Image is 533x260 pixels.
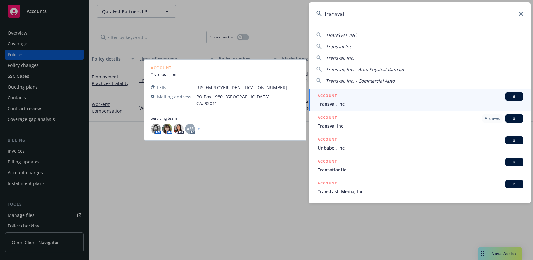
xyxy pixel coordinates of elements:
span: Transatlantic [318,166,523,173]
span: Transval, Inc. [318,101,523,107]
a: ACCOUNTBITransval, Inc. [309,89,531,111]
span: BI [508,137,521,143]
h5: POLICY [318,202,332,208]
span: BI [508,94,521,99]
span: BI [508,159,521,165]
span: TRANSVAL INC [326,32,357,38]
input: Search... [309,2,531,25]
span: BI [508,181,521,187]
span: Transval Inc [318,123,523,129]
h5: ACCOUNT [318,114,337,122]
span: Transval Inc [326,43,352,50]
h5: ACCOUNT [318,136,337,144]
a: ACCOUNTBIUnbabel, Inc. [309,133,531,155]
h5: ACCOUNT [318,92,337,100]
span: Unbabel, Inc. [318,144,523,151]
span: Archived [485,116,500,121]
span: Transval, Inc. - Auto Physical Damage [326,66,405,72]
h5: ACCOUNT [318,180,337,188]
span: BI [508,116,521,121]
span: Transval, Inc. - Commercial Auto [326,78,395,84]
span: Transval, Inc. [326,55,354,61]
a: ACCOUNTArchivedBITransval Inc [309,111,531,133]
a: POLICY [309,198,531,226]
h5: ACCOUNT [318,158,337,166]
span: TransLash Media, Inc. [318,188,523,195]
a: ACCOUNTBITransLash Media, Inc. [309,177,531,198]
a: ACCOUNTBITransatlantic [309,155,531,177]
